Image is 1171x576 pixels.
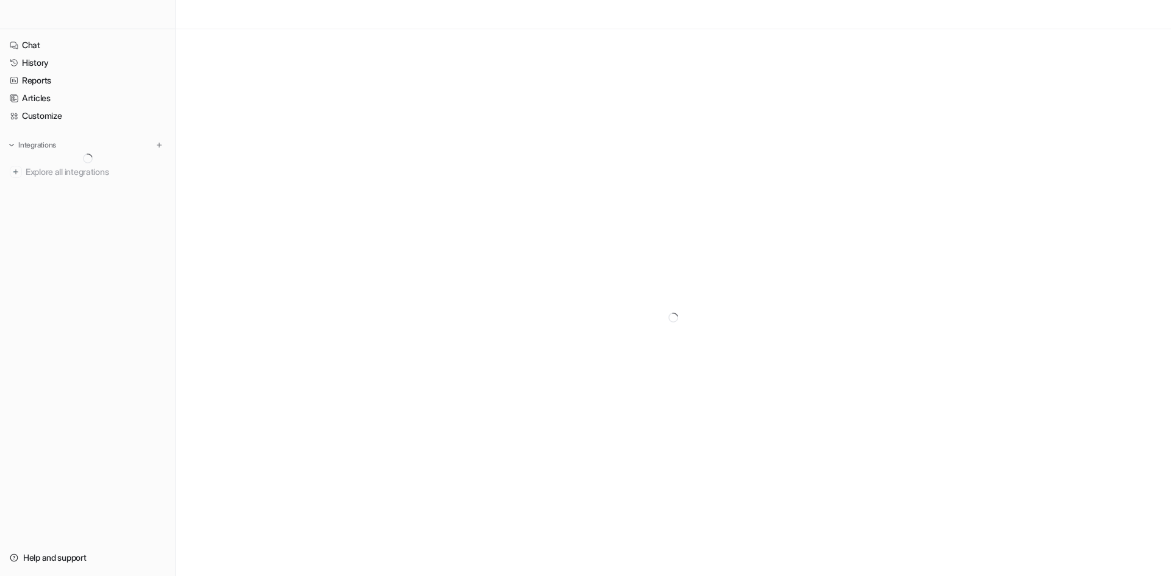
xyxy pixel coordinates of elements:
p: Integrations [18,140,56,150]
a: History [5,54,170,71]
a: Help and support [5,549,170,566]
a: Explore all integrations [5,163,170,180]
img: menu_add.svg [155,141,163,149]
a: Customize [5,107,170,124]
button: Integrations [5,139,60,151]
span: Explore all integrations [26,162,165,182]
a: Articles [5,90,170,107]
img: expand menu [7,141,16,149]
img: explore all integrations [10,166,22,178]
a: Chat [5,37,170,54]
a: Reports [5,72,170,89]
